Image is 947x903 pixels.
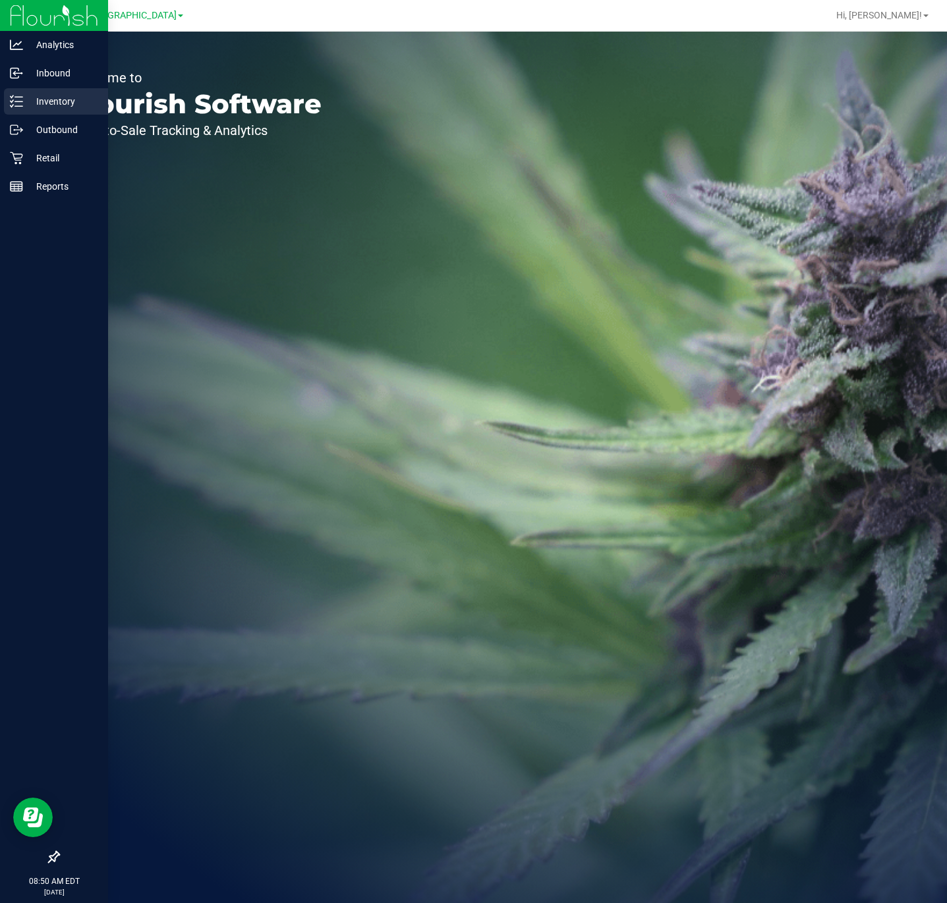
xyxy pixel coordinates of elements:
inline-svg: Outbound [10,123,23,136]
p: Flourish Software [71,91,322,117]
inline-svg: Analytics [10,38,23,51]
p: Retail [23,150,102,166]
p: Inbound [23,65,102,81]
inline-svg: Retail [10,151,23,165]
p: Inventory [23,94,102,109]
inline-svg: Inbound [10,67,23,80]
iframe: Resource center [13,798,53,837]
inline-svg: Inventory [10,95,23,108]
p: Reports [23,178,102,194]
p: Outbound [23,122,102,138]
p: [DATE] [6,887,102,897]
p: Welcome to [71,71,322,84]
p: 08:50 AM EDT [6,875,102,887]
p: Seed-to-Sale Tracking & Analytics [71,124,322,137]
span: Hi, [PERSON_NAME]! [836,10,922,20]
span: [GEOGRAPHIC_DATA] [86,10,177,21]
p: Analytics [23,37,102,53]
inline-svg: Reports [10,180,23,193]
